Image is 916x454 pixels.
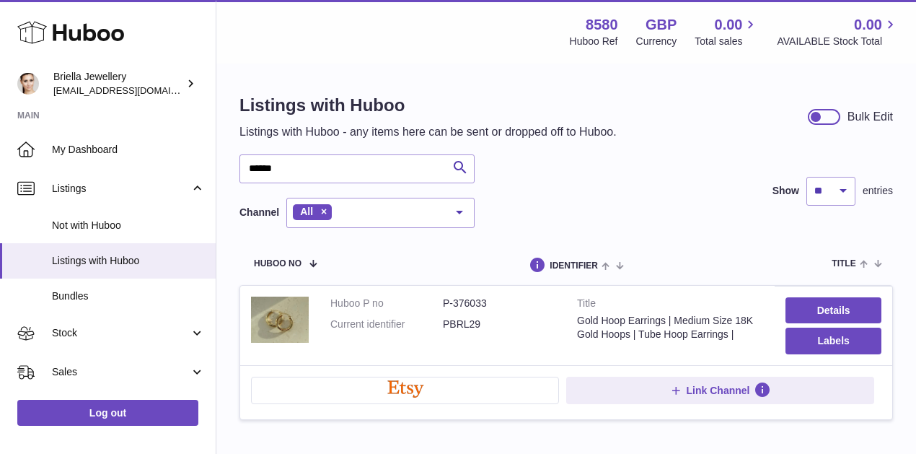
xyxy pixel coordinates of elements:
[550,261,598,271] span: identifier
[254,259,301,269] span: Huboo no
[52,254,205,268] span: Listings with Huboo
[785,328,881,354] button: Labels
[854,15,882,35] span: 0.00
[52,365,190,379] span: Sales
[443,318,555,331] dd: PBRL29
[369,380,442,398] img: etsy-logo.png
[695,35,759,48] span: Total sales
[777,35,899,48] span: AVAILABLE Stock Total
[443,297,555,310] dd: P-376033
[687,384,750,397] span: Link Channel
[577,314,764,341] div: Gold Hoop Earrings | Medium Size 18K Gold Hoops | Tube Hoop Earrings |
[570,35,618,48] div: Huboo Ref
[239,94,617,117] h1: Listings with Huboo
[52,326,190,340] span: Stock
[52,219,205,232] span: Not with Huboo
[777,15,899,48] a: 0.00 AVAILABLE Stock Total
[863,184,893,198] span: entries
[300,206,313,217] span: All
[566,377,874,404] button: Link Channel
[52,143,205,157] span: My Dashboard
[53,84,212,96] span: [EMAIL_ADDRESS][DOMAIN_NAME]
[646,15,677,35] strong: GBP
[239,206,279,219] label: Channel
[847,109,893,125] div: Bulk Edit
[715,15,743,35] span: 0.00
[577,297,764,314] strong: Title
[772,184,799,198] label: Show
[52,289,205,303] span: Bundles
[832,259,855,269] span: title
[239,124,617,140] p: Listings with Huboo - any items here can be sent or dropped off to Huboo.
[17,400,198,426] a: Log out
[251,297,309,343] img: Gold Hoop Earrings | Medium Size 18K Gold Hoops | Tube Hoop Earrings |
[330,318,443,331] dt: Current identifier
[636,35,677,48] div: Currency
[586,15,618,35] strong: 8580
[52,182,190,196] span: Listings
[785,297,881,323] a: Details
[53,70,183,97] div: Briella Jewellery
[695,15,759,48] a: 0.00 Total sales
[330,297,443,310] dt: Huboo P no
[17,73,39,95] img: hello@briellajewellery.com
